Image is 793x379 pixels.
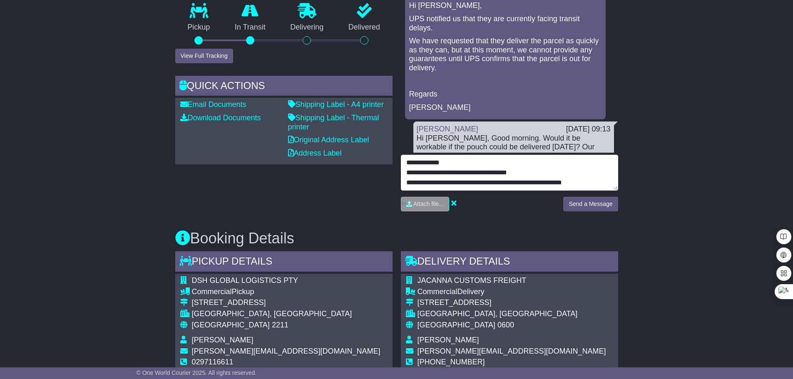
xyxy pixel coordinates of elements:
[192,347,380,355] span: [PERSON_NAME][EMAIL_ADDRESS][DOMAIN_NAME]
[418,287,606,297] div: Delivery
[401,251,618,274] div: Delivery Details
[409,103,602,112] p: [PERSON_NAME]
[418,336,479,344] span: [PERSON_NAME]
[418,358,485,366] span: [PHONE_NUMBER]
[175,49,233,63] button: View Full Tracking
[222,23,278,32] p: In Transit
[409,90,602,99] p: Regards
[418,310,606,319] div: [GEOGRAPHIC_DATA], [GEOGRAPHIC_DATA]
[409,37,602,72] p: We have requested that they deliver the parcel as quickly as they can, but at this moment, we can...
[418,287,457,296] span: Commercial
[288,100,384,109] a: Shipping Label - A4 printer
[288,114,379,131] a: Shipping Label - Thermal printer
[137,369,257,376] span: © One World Courier 2025. All rights reserved.
[417,125,478,133] a: [PERSON_NAME]
[175,230,618,247] h3: Booking Details
[192,310,380,319] div: [GEOGRAPHIC_DATA], [GEOGRAPHIC_DATA]
[180,114,261,122] a: Download Documents
[175,23,223,32] p: Pickup
[192,298,380,307] div: [STREET_ADDRESS]
[180,100,246,109] a: Email Documents
[278,23,336,32] p: Delivering
[175,76,393,98] div: Quick Actions
[192,287,380,297] div: Pickup
[336,23,393,32] p: Delivered
[418,276,527,285] span: JACANNA CUSTOMS FREIGHT
[288,149,342,157] a: Address Label
[417,134,611,161] div: Hi [PERSON_NAME], Good morning. Would it be workable if the pouch could be delivered [DATE]? Our ...
[409,15,602,32] p: UPS notified us that they are currently facing transit delays.
[272,321,288,329] span: 2211
[563,197,618,211] button: Send a Message
[192,336,254,344] span: [PERSON_NAME]
[175,251,393,274] div: Pickup Details
[192,287,232,296] span: Commercial
[566,125,611,134] div: [DATE] 09:13
[418,347,606,355] span: [PERSON_NAME][EMAIL_ADDRESS][DOMAIN_NAME]
[497,321,514,329] span: 0600
[192,358,234,366] span: 0297116611
[409,1,602,10] p: Hi [PERSON_NAME],
[288,136,369,144] a: Original Address Label
[418,298,606,307] div: [STREET_ADDRESS]
[418,321,495,329] span: [GEOGRAPHIC_DATA]
[192,321,270,329] span: [GEOGRAPHIC_DATA]
[192,276,298,285] span: DSH GLOBAL LOGISTICS PTY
